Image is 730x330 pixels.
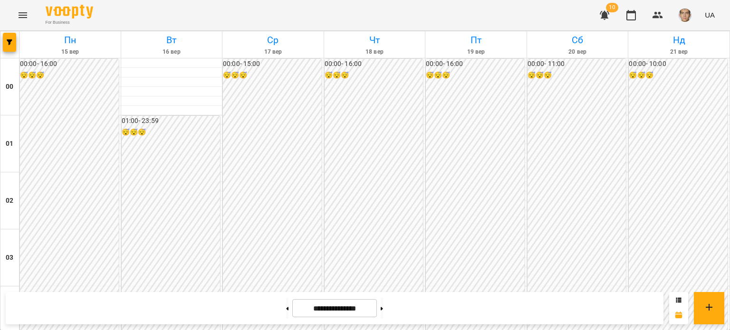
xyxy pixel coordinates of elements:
[6,139,13,149] h6: 01
[528,47,627,57] h6: 20 вер
[426,70,525,81] h6: 😴😴😴
[528,59,626,69] h6: 00:00 - 11:00
[224,33,322,47] h6: Ср
[123,47,221,57] h6: 16 вер
[629,59,728,69] h6: 00:00 - 10:00
[123,33,221,47] h6: Вт
[20,59,119,69] h6: 00:00 - 16:00
[21,33,119,47] h6: Пн
[6,196,13,206] h6: 02
[46,5,93,19] img: Voopty Logo
[325,59,423,69] h6: 00:00 - 16:00
[606,3,618,12] span: 10
[630,33,728,47] h6: Нд
[325,70,423,81] h6: 😴😴😴
[20,70,119,81] h6: 😴😴😴
[122,127,221,138] h6: 😴😴😴
[427,33,525,47] h6: Пт
[630,47,728,57] h6: 21 вер
[21,47,119,57] h6: 15 вер
[11,4,34,27] button: Menu
[629,70,728,81] h6: 😴😴😴
[701,6,719,24] button: UA
[46,19,93,26] span: For Business
[223,59,322,69] h6: 00:00 - 15:00
[678,9,692,22] img: 290265f4fa403245e7fea1740f973bad.jpg
[528,70,626,81] h6: 😴😴😴
[122,116,221,126] h6: 01:00 - 23:59
[705,10,715,20] span: UA
[6,253,13,263] h6: 03
[6,82,13,92] h6: 00
[326,33,424,47] h6: Чт
[427,47,525,57] h6: 19 вер
[528,33,627,47] h6: Сб
[223,70,322,81] h6: 😴😴😴
[326,47,424,57] h6: 18 вер
[426,59,525,69] h6: 00:00 - 16:00
[224,47,322,57] h6: 17 вер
